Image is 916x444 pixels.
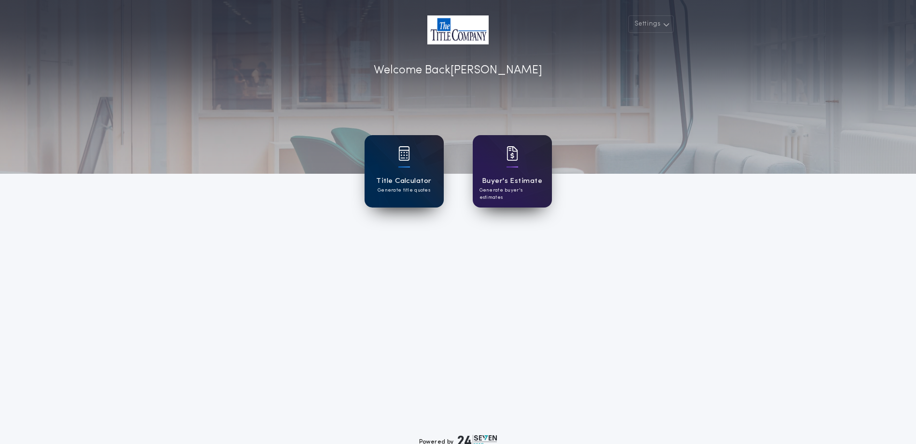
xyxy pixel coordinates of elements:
[365,135,444,208] a: card iconTitle CalculatorGenerate title quotes
[482,176,542,187] h1: Buyer's Estimate
[507,146,518,161] img: card icon
[628,15,674,33] button: Settings
[378,187,430,194] p: Generate title quotes
[427,15,489,44] img: account-logo
[479,187,545,201] p: Generate buyer's estimates
[473,135,552,208] a: card iconBuyer's EstimateGenerate buyer's estimates
[376,176,431,187] h1: Title Calculator
[398,146,410,161] img: card icon
[374,62,542,79] p: Welcome Back [PERSON_NAME]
